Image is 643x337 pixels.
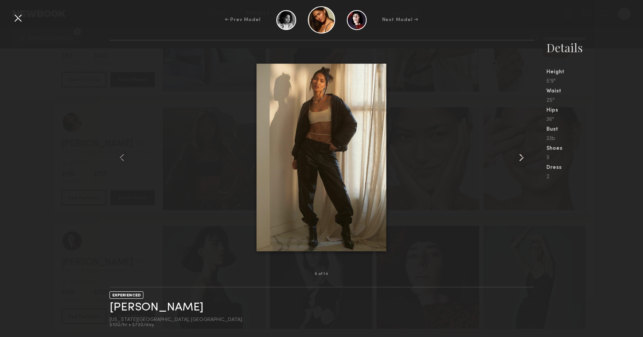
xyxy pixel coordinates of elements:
[110,323,242,328] div: $100/hr • $720/day
[314,272,329,276] div: 8 of 14
[110,317,242,323] div: [US_STATE][GEOGRAPHIC_DATA], [GEOGRAPHIC_DATA]
[382,16,419,23] div: Next Model →
[110,291,143,299] div: EXPERIENCED
[225,16,261,23] div: ← Prev Model
[110,302,203,314] a: [PERSON_NAME]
